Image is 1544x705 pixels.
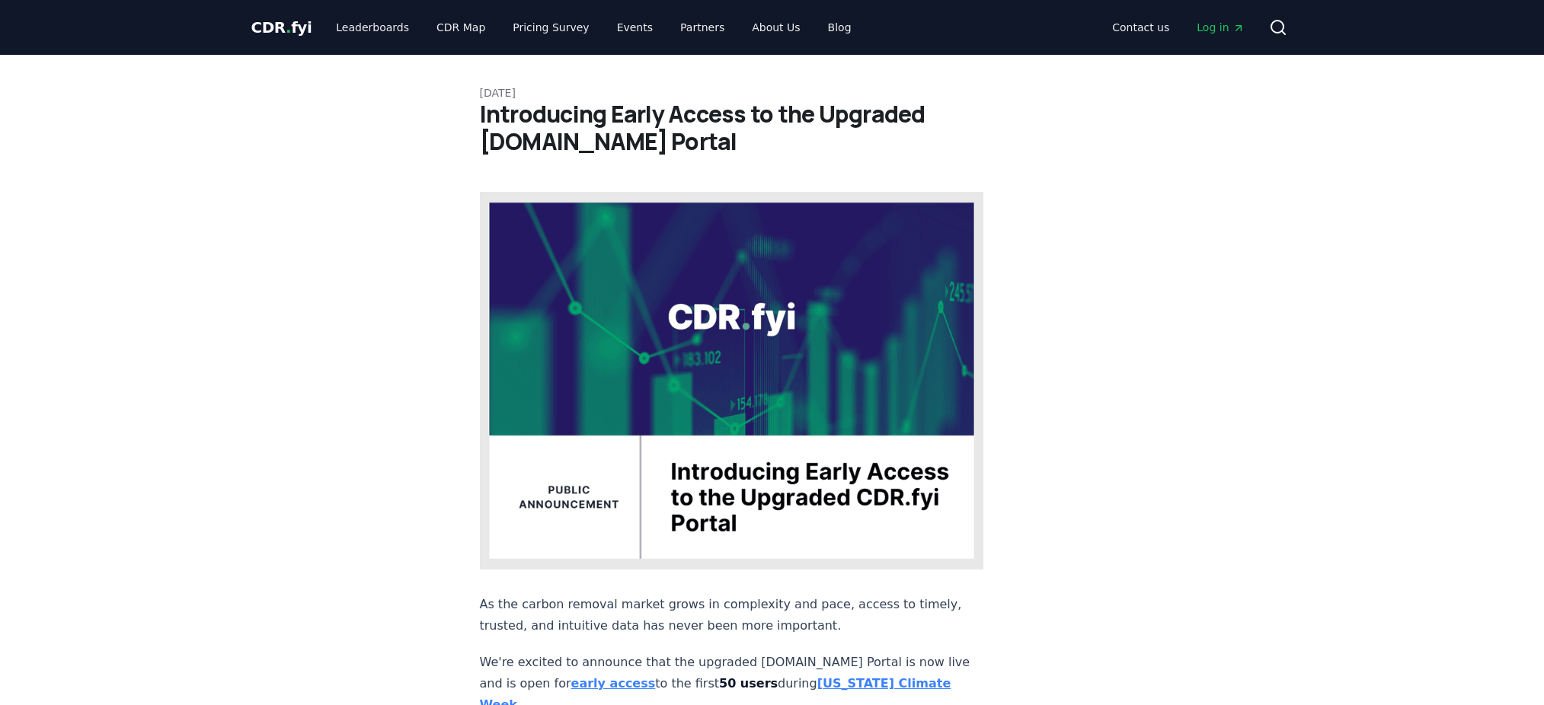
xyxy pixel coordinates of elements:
nav: Main [1100,14,1256,41]
a: Pricing Survey [500,14,601,41]
a: Contact us [1100,14,1181,41]
h1: Introducing Early Access to the Upgraded [DOMAIN_NAME] Portal [480,100,1065,155]
a: Leaderboards [324,14,421,41]
a: Partners [668,14,737,41]
nav: Main [324,14,863,41]
span: CDR fyi [251,18,312,37]
strong: 50 users [719,676,778,691]
a: Blog [816,14,864,41]
p: [DATE] [480,85,1065,100]
a: Events [605,14,665,41]
a: CDR Map [424,14,497,41]
a: early access [571,676,656,691]
p: As the carbon removal market grows in complexity and pace, access to timely, trusted, and intuiti... [480,594,984,636]
a: Log in [1184,14,1256,41]
span: . [286,18,291,37]
a: CDR.fyi [251,17,312,38]
a: About Us [740,14,812,41]
img: blog post image [480,192,984,569]
span: Log in [1197,20,1244,35]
